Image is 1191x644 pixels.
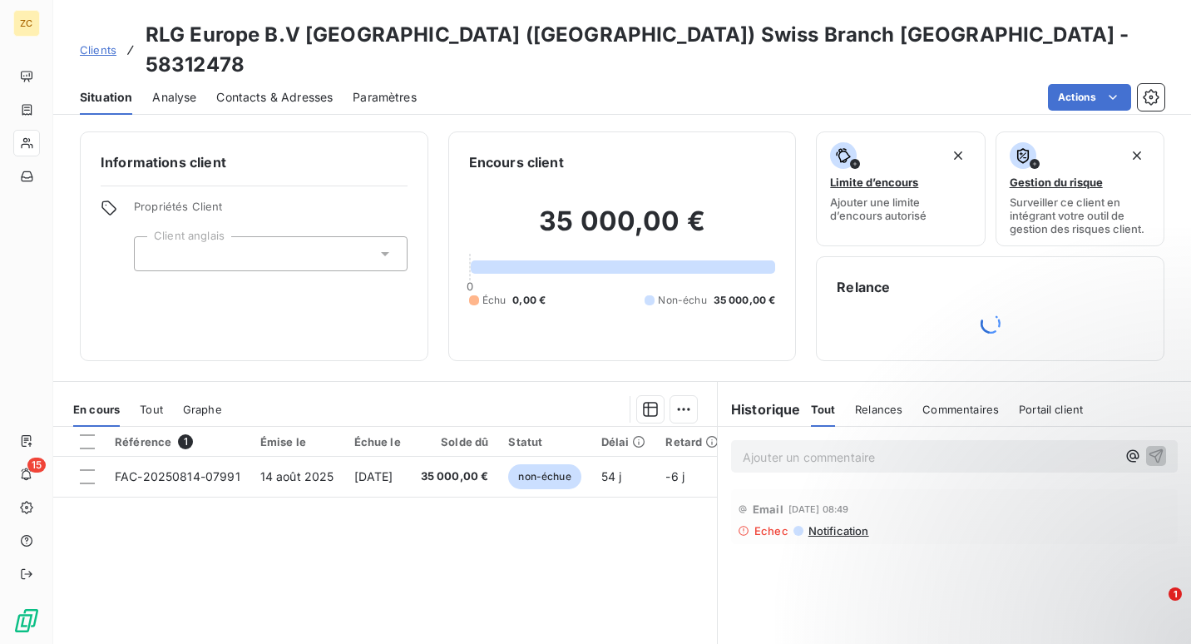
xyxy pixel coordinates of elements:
[830,176,918,189] span: Limite d’encours
[1169,587,1182,601] span: 1
[148,246,161,261] input: Ajouter une valeur
[80,42,116,58] a: Clients
[816,131,985,246] button: Limite d’encoursAjouter une limite d’encours autorisé
[601,435,646,448] div: Délai
[134,200,408,223] span: Propriétés Client
[512,293,546,308] span: 0,00 €
[807,524,869,537] span: Notification
[508,435,581,448] div: Statut
[753,503,783,516] span: Email
[152,89,196,106] span: Analyse
[80,43,116,57] span: Clients
[216,89,333,106] span: Contacts & Adresses
[260,435,334,448] div: Émise le
[830,196,971,222] span: Ajouter une limite d’encours autorisé
[837,277,1144,297] h6: Relance
[811,403,836,416] span: Tout
[1134,587,1174,627] iframe: Intercom live chat
[146,20,1164,80] h3: RLG Europe B.V [GEOGRAPHIC_DATA] ([GEOGRAPHIC_DATA]) Swiss Branch [GEOGRAPHIC_DATA] - 58312478
[1019,403,1083,416] span: Portail client
[13,607,40,634] img: Logo LeanPay
[855,403,902,416] span: Relances
[665,469,684,483] span: -6 j
[140,403,163,416] span: Tout
[658,293,706,308] span: Non-échu
[27,458,46,473] span: 15
[508,464,581,489] span: non-échue
[80,89,132,106] span: Situation
[1010,196,1150,235] span: Surveiller ce client en intégrant votre outil de gestion des risques client.
[467,280,473,293] span: 0
[469,152,564,172] h6: Encours client
[421,435,489,448] div: Solde dû
[73,403,120,416] span: En cours
[996,131,1164,246] button: Gestion du risqueSurveiller ce client en intégrant votre outil de gestion des risques client.
[1010,176,1103,189] span: Gestion du risque
[601,469,622,483] span: 54 j
[858,483,1191,599] iframe: Intercom notifications message
[718,399,801,419] h6: Historique
[115,434,240,449] div: Référence
[101,152,408,172] h6: Informations client
[788,504,849,514] span: [DATE] 08:49
[354,469,393,483] span: [DATE]
[183,403,222,416] span: Graphe
[178,434,193,449] span: 1
[260,469,334,483] span: 14 août 2025
[469,205,776,255] h2: 35 000,00 €
[115,469,240,483] span: FAC-20250814-07991
[482,293,507,308] span: Échu
[665,435,719,448] div: Retard
[354,435,401,448] div: Échue le
[13,10,40,37] div: ZC
[353,89,417,106] span: Paramètres
[421,468,489,485] span: 35 000,00 €
[754,524,788,537] span: Echec
[714,293,776,308] span: 35 000,00 €
[1048,84,1131,111] button: Actions
[922,403,999,416] span: Commentaires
